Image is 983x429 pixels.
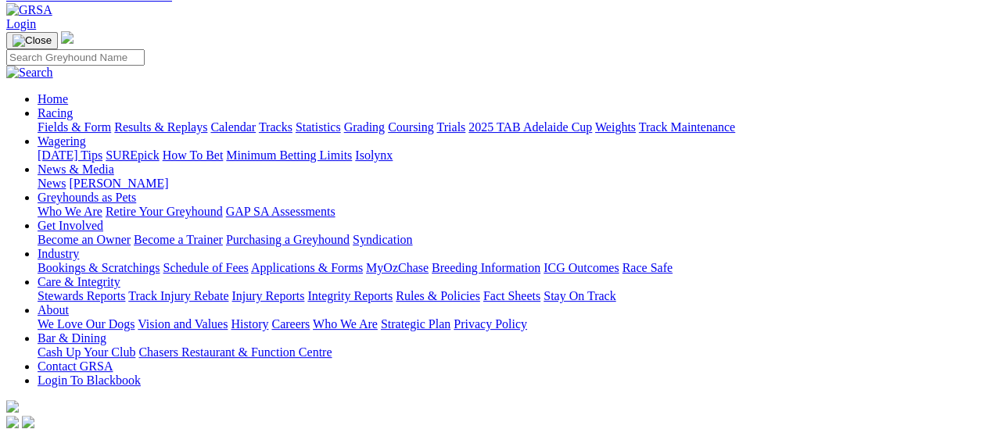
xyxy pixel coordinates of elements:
a: Weights [595,120,636,134]
div: Care & Integrity [38,289,977,303]
a: Grading [344,120,385,134]
a: News & Media [38,163,114,176]
a: Track Maintenance [639,120,735,134]
a: Integrity Reports [307,289,393,302]
a: Fact Sheets [483,289,540,302]
a: Tracks [259,120,292,134]
a: Minimum Betting Limits [226,148,352,162]
input: Search [6,49,145,66]
a: Who We Are [38,205,102,218]
img: GRSA [6,3,52,17]
a: Purchasing a Greyhound [226,233,350,246]
div: About [38,317,977,331]
a: Careers [271,317,310,331]
a: Stay On Track [544,289,615,302]
a: Wagering [38,134,86,148]
a: Home [38,92,68,105]
a: [PERSON_NAME] [69,177,168,190]
a: 2025 TAB Adelaide Cup [468,120,592,134]
a: Racing [38,106,73,120]
div: Racing [38,120,977,134]
div: Bar & Dining [38,345,977,359]
a: Bookings & Scratchings [38,261,160,274]
a: Retire Your Greyhound [106,205,223,218]
a: Vision and Values [138,317,228,331]
a: Who We Are [313,317,378,331]
a: Become an Owner [38,233,131,246]
a: GAP SA Assessments [226,205,335,218]
a: Syndication [353,233,412,246]
a: [DATE] Tips [38,148,102,162]
div: News & Media [38,177,977,191]
a: SUREpick [106,148,159,162]
a: Breeding Information [432,261,540,274]
a: Contact GRSA [38,359,113,373]
div: Industry [38,261,977,275]
div: Get Involved [38,233,977,247]
a: Fields & Form [38,120,111,134]
a: About [38,303,69,316]
a: Isolynx [355,148,393,162]
a: Statistics [296,120,341,134]
a: Greyhounds as Pets [38,191,136,204]
img: Close [13,34,52,47]
div: Wagering [38,148,977,163]
a: Injury Reports [231,289,304,302]
a: Bar & Dining [38,331,106,345]
a: Privacy Policy [454,317,527,331]
a: Results & Replays [114,120,207,134]
a: We Love Our Dogs [38,317,135,331]
a: How To Bet [163,148,224,162]
a: Schedule of Fees [163,261,248,274]
a: Cash Up Your Club [38,345,135,359]
button: Toggle navigation [6,32,58,49]
a: Race Safe [622,261,672,274]
a: History [231,317,268,331]
div: Greyhounds as Pets [38,205,977,219]
a: Become a Trainer [134,233,223,246]
a: ICG Outcomes [544,261,619,274]
img: facebook.svg [6,416,19,428]
a: Get Involved [38,219,103,232]
a: Care & Integrity [38,275,120,288]
a: Strategic Plan [381,317,450,331]
a: Track Injury Rebate [128,289,228,302]
a: News [38,177,66,190]
a: Calendar [210,120,256,134]
img: twitter.svg [22,416,34,428]
a: Applications & Forms [251,261,363,274]
a: Login [6,17,36,30]
a: Trials [436,120,465,134]
img: logo-grsa-white.png [61,31,74,44]
a: Industry [38,247,79,260]
a: Chasers Restaurant & Function Centre [138,345,332,359]
a: Coursing [388,120,434,134]
a: Stewards Reports [38,289,125,302]
img: Search [6,66,53,80]
a: Login To Blackbook [38,374,141,387]
a: MyOzChase [366,261,429,274]
img: logo-grsa-white.png [6,400,19,413]
a: Rules & Policies [396,289,480,302]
